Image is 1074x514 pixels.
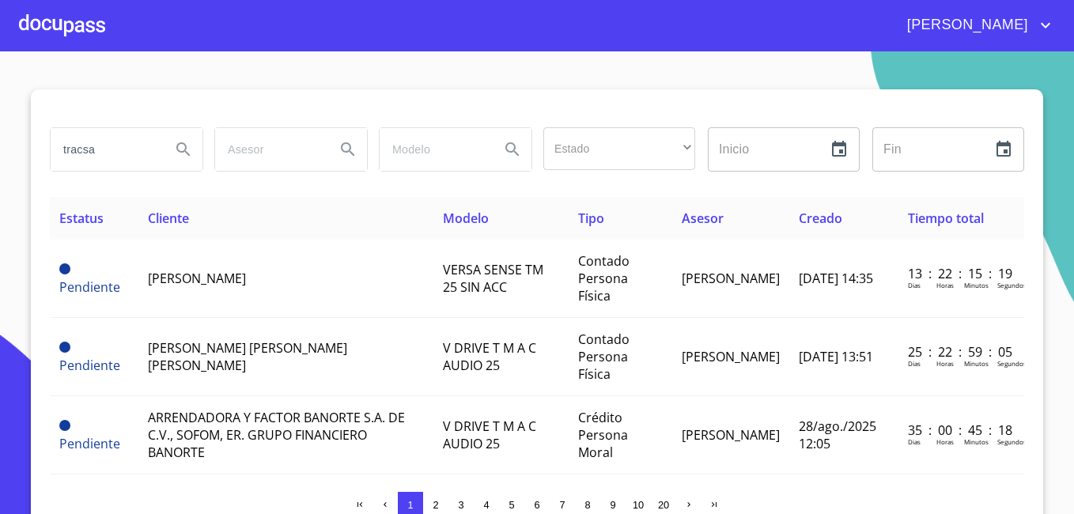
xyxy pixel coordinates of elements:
span: [DATE] 14:35 [799,270,873,287]
div: ​ [543,127,695,170]
span: Tipo [578,210,604,227]
p: Horas [936,437,954,446]
span: [PERSON_NAME] [895,13,1036,38]
span: Pendiente [59,357,120,374]
span: Pendiente [59,263,70,274]
input: search [380,128,487,171]
span: Modelo [443,210,489,227]
span: Pendiente [59,278,120,296]
span: 9 [610,499,615,511]
span: Asesor [682,210,724,227]
p: Dias [908,281,921,289]
button: Search [494,130,531,168]
span: 5 [509,499,514,511]
span: 7 [559,499,565,511]
span: [PERSON_NAME] [682,426,780,444]
p: Dias [908,437,921,446]
button: Search [329,130,367,168]
span: V DRIVE T M A C AUDIO 25 [443,339,536,374]
span: [PERSON_NAME] [148,270,246,287]
input: search [215,128,323,171]
span: V DRIVE T M A C AUDIO 25 [443,418,536,452]
span: Contado Persona Física [578,331,630,383]
p: Segundos [997,281,1027,289]
span: Cliente [148,210,189,227]
span: Crédito Persona Moral [578,409,628,461]
span: [PERSON_NAME] [PERSON_NAME] [PERSON_NAME] [148,339,347,374]
span: Contado Persona Física [578,252,630,304]
span: 4 [483,499,489,511]
p: 25 : 22 : 59 : 05 [908,343,1015,361]
span: Pendiente [59,420,70,431]
p: Horas [936,281,954,289]
p: Segundos [997,359,1027,368]
input: search [51,128,158,171]
span: VERSA SENSE TM 25 SIN ACC [443,261,543,296]
span: Pendiente [59,435,120,452]
p: Minutos [964,437,989,446]
p: Horas [936,359,954,368]
p: Minutos [964,281,989,289]
p: Segundos [997,437,1027,446]
span: 3 [458,499,463,511]
span: [PERSON_NAME] [682,270,780,287]
span: Creado [799,210,842,227]
span: 8 [584,499,590,511]
span: Pendiente [59,342,70,353]
span: Estatus [59,210,104,227]
p: Minutos [964,359,989,368]
span: ARRENDADORA Y FACTOR BANORTE S.A. DE C.V., SOFOM, ER. GRUPO FINANCIERO BANORTE [148,409,405,461]
span: 6 [534,499,539,511]
span: [DATE] 13:51 [799,348,873,365]
span: Tiempo total [908,210,984,227]
span: 1 [407,499,413,511]
p: 35 : 00 : 45 : 18 [908,421,1015,439]
button: Search [165,130,202,168]
span: 28/ago./2025 12:05 [799,418,876,452]
span: [PERSON_NAME] [682,348,780,365]
span: 10 [633,499,644,511]
p: Dias [908,359,921,368]
p: 13 : 22 : 15 : 19 [908,265,1015,282]
button: account of current user [895,13,1055,38]
span: 2 [433,499,438,511]
span: 20 [658,499,669,511]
